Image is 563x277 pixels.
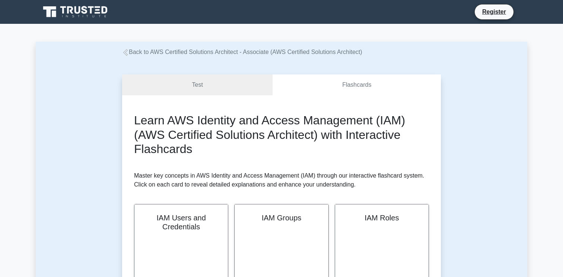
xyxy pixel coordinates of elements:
a: Flashcards [273,74,441,96]
h2: IAM Users and Credentials [143,213,219,231]
h2: Learn AWS Identity and Access Management (IAM) (AWS Certified Solutions Architect) with Interacti... [134,113,429,156]
a: Back to AWS Certified Solutions Architect - Associate (AWS Certified Solutions Architect) [122,49,362,55]
a: Test [122,74,273,96]
p: Master key concepts in AWS Identity and Access Management (IAM) through our interactive flashcard... [134,171,429,189]
h2: IAM Groups [244,213,319,222]
a: Register [478,7,510,16]
h2: IAM Roles [344,213,420,222]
